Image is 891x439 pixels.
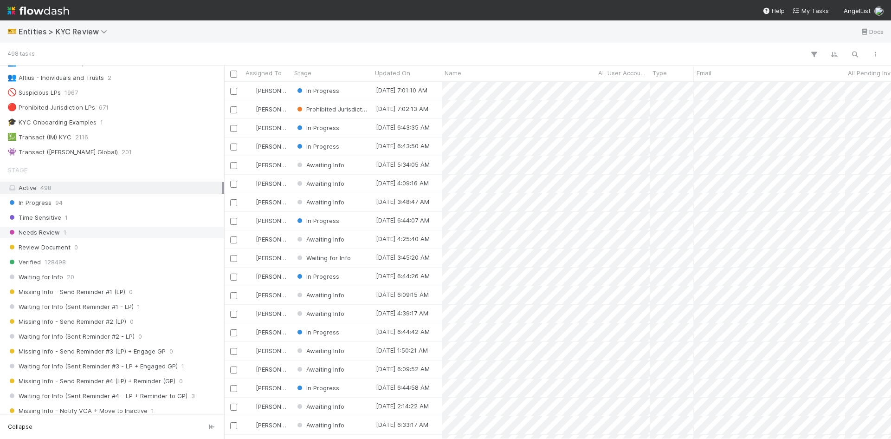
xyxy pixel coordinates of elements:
[295,142,339,151] div: In Progress
[7,212,61,223] span: Time Sensitive
[230,71,237,78] input: Toggle All Rows Selected
[65,212,68,223] span: 1
[246,86,287,95] div: [PERSON_NAME]
[376,420,428,429] div: [DATE] 6:33:17 AM
[246,253,287,262] div: [PERSON_NAME]
[246,142,287,151] div: [PERSON_NAME]
[99,102,109,113] span: 671
[246,272,287,281] div: [PERSON_NAME]
[7,118,17,126] span: 🎓
[860,26,884,37] a: Docs
[230,329,237,336] input: Toggle Row Selected
[230,367,237,373] input: Toggle Row Selected
[247,180,254,187] img: avatar_ec94f6e9-05c5-4d36-a6c8-d0cea77c3c29.png
[256,366,303,373] span: [PERSON_NAME]
[246,216,287,225] div: [PERSON_NAME]
[7,227,60,238] span: Needs Review
[445,68,461,78] span: Name
[295,179,344,188] div: Awaiting Info
[256,310,303,317] span: [PERSON_NAME]
[295,309,344,318] div: Awaiting Info
[7,73,17,81] span: 👥
[376,346,428,355] div: [DATE] 1:50:21 AM
[697,68,711,78] span: Email
[230,255,237,262] input: Toggle Row Selected
[7,182,222,194] div: Active
[230,404,237,411] input: Toggle Row Selected
[376,216,429,225] div: [DATE] 6:44:07 AM
[256,217,303,224] span: [PERSON_NAME]
[230,385,237,392] input: Toggle Row Selected
[246,160,287,170] div: [PERSON_NAME]
[376,178,429,188] div: [DATE] 4:09:16 AM
[376,160,430,169] div: [DATE] 5:34:05 AM
[7,161,27,179] span: Stage
[844,7,871,14] span: AngelList
[75,131,88,143] span: 2116
[7,346,166,357] span: Missing Info - Send Reminder #3 (LP) + Engage GP
[295,328,339,336] span: In Progress
[295,253,351,262] div: Waiting for Info
[295,272,339,281] div: In Progress
[246,383,287,393] div: [PERSON_NAME]
[376,123,430,132] div: [DATE] 6:43:35 AM
[375,68,410,78] span: Updated On
[295,402,344,411] div: Awaiting Info
[7,103,17,111] span: 🔴
[7,286,125,298] span: Missing Info - Send Reminder #1 (LP)
[67,271,74,283] span: 20
[230,106,237,113] input: Toggle Row Selected
[230,236,237,243] input: Toggle Row Selected
[230,162,237,169] input: Toggle Row Selected
[247,291,254,299] img: avatar_73a733c5-ce41-4a22-8c93-0dca612da21e.png
[230,348,237,355] input: Toggle Row Selected
[294,68,311,78] span: Stage
[295,273,339,280] span: In Progress
[246,402,287,411] div: [PERSON_NAME]
[256,347,303,354] span: [PERSON_NAME]
[246,290,287,300] div: [PERSON_NAME]
[7,72,104,84] div: Altius - Individuals and Trusts
[792,6,829,15] a: My Tasks
[108,72,111,84] span: 2
[129,286,133,298] span: 0
[295,87,339,94] span: In Progress
[376,104,428,113] div: [DATE] 7:02:13 AM
[376,290,429,299] div: [DATE] 6:09:15 AM
[181,360,184,372] span: 1
[874,7,884,16] img: avatar_0c8687a4-28be-40e9-aba5-f69283dcd0e7.png
[45,256,66,268] span: 128498
[64,227,66,238] span: 1
[245,68,282,78] span: Assigned To
[295,197,344,207] div: Awaiting Info
[247,366,254,373] img: avatar_73a733c5-ce41-4a22-8c93-0dca612da21e.png
[295,160,344,170] div: Awaiting Info
[7,133,17,141] span: 💹
[376,271,430,281] div: [DATE] 6:44:26 AM
[295,383,339,393] div: In Progress
[247,347,254,354] img: avatar_ec94f6e9-05c5-4d36-a6c8-d0cea77c3c29.png
[256,161,303,169] span: [PERSON_NAME]
[40,184,52,191] span: 498
[246,179,287,188] div: [PERSON_NAME]
[295,124,339,131] span: In Progress
[7,405,148,417] span: Missing Info - Notify VCA + Move to Inactive
[256,273,303,280] span: [PERSON_NAME]
[247,124,254,131] img: avatar_ec94f6e9-05c5-4d36-a6c8-d0cea77c3c29.png
[7,375,175,387] span: Missing Info - Send Reminder #4 (LP) + Reminder (GP)
[7,301,134,313] span: Waiting for Info (Sent Reminder #1 - LP)
[256,143,303,150] span: [PERSON_NAME]
[19,27,112,36] span: Entities > KYC Review
[295,254,351,262] span: Waiting for Info
[7,146,118,158] div: Transact ([PERSON_NAME] Global)
[7,331,135,342] span: Waiting for Info (Sent Reminder #2 - LP)
[295,347,344,354] span: Awaiting Info
[295,291,344,299] span: Awaiting Info
[256,180,303,187] span: [PERSON_NAME]
[256,87,303,94] span: [PERSON_NAME]
[295,346,344,355] div: Awaiting Info
[376,308,428,318] div: [DATE] 4:39:17 AM
[55,197,63,209] span: 94
[256,105,303,113] span: [PERSON_NAME]
[295,217,339,224] span: In Progress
